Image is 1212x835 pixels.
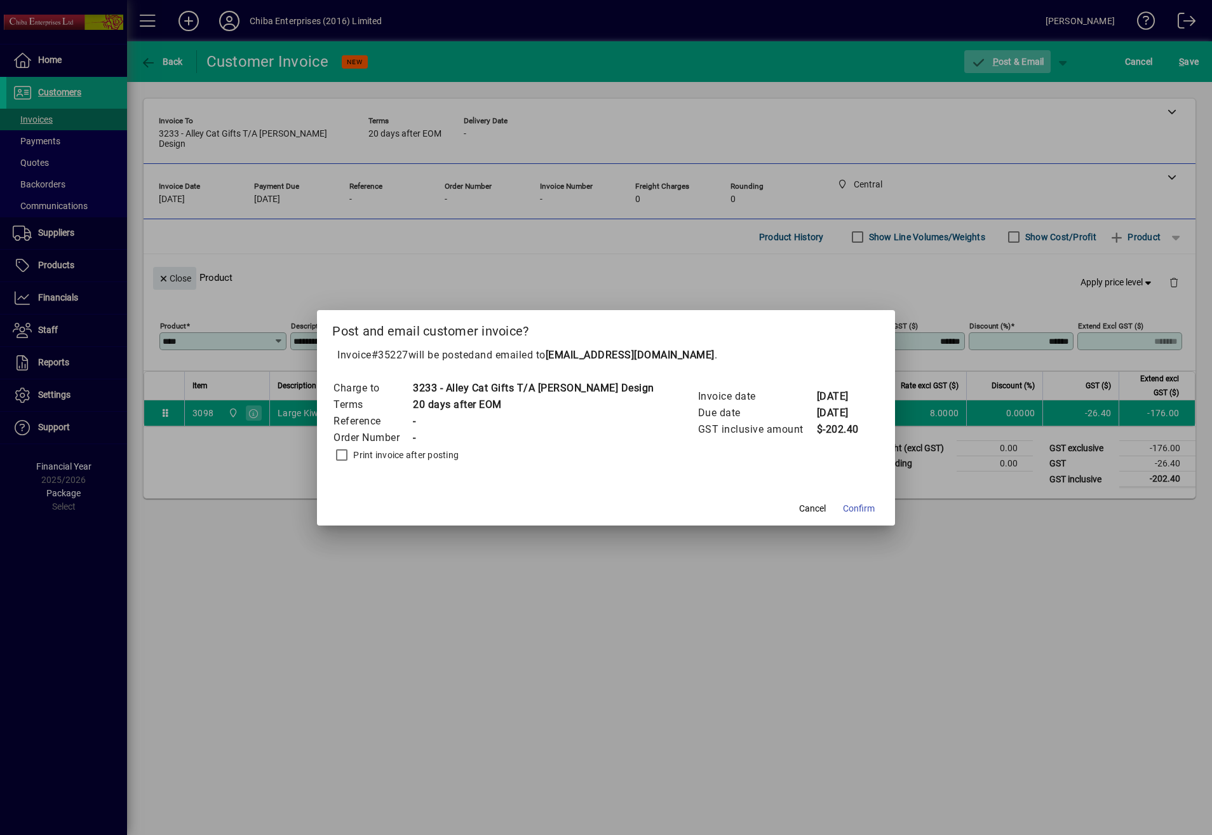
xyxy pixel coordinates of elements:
[816,421,867,438] td: $-202.40
[412,380,654,397] td: 3233 - Alley Cat Gifts T/A [PERSON_NAME] Design
[317,310,895,347] h2: Post and email customer invoice?
[412,413,654,430] td: -
[697,388,816,405] td: Invoice date
[333,397,412,413] td: Terms
[816,405,867,421] td: [DATE]
[546,349,715,361] b: [EMAIL_ADDRESS][DOMAIN_NAME]
[697,421,816,438] td: GST inclusive amount
[816,388,867,405] td: [DATE]
[792,498,833,520] button: Cancel
[372,349,408,361] span: #35227
[333,380,412,397] td: Charge to
[838,498,880,520] button: Confirm
[799,502,826,515] span: Cancel
[475,349,715,361] span: and emailed to
[412,397,654,413] td: 20 days after EOM
[332,348,880,363] p: Invoice will be posted .
[351,449,459,461] label: Print invoice after posting
[843,502,875,515] span: Confirm
[333,413,412,430] td: Reference
[333,430,412,446] td: Order Number
[412,430,654,446] td: -
[697,405,816,421] td: Due date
